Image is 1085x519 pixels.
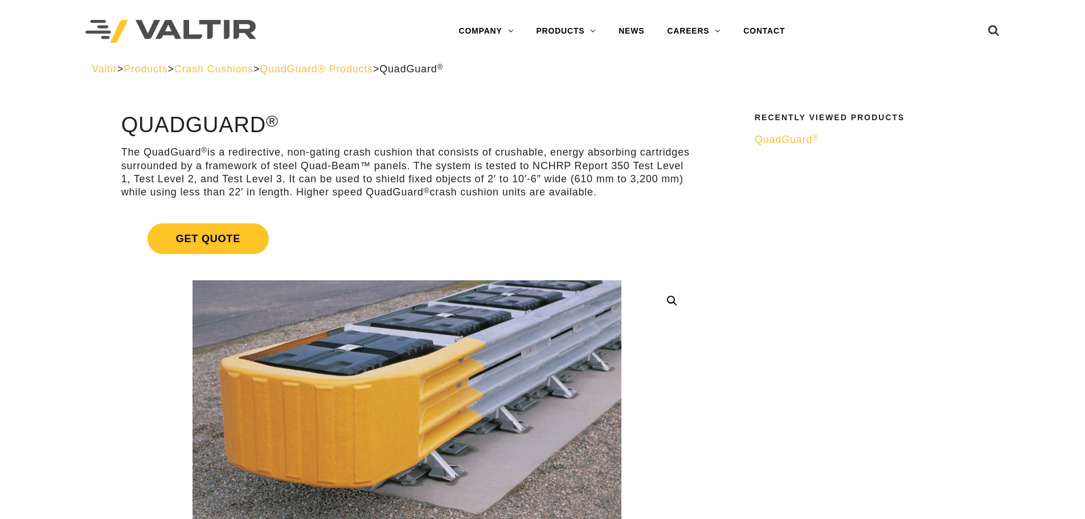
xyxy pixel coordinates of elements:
h2: Recently Viewed Products [755,113,986,122]
a: CAREERS [656,20,732,43]
a: Valtir [92,63,117,75]
h1: QuadGuard [121,113,693,137]
span: QuadGuard [379,63,443,75]
p: The QuadGuard is a redirective, non-gating crash cushion that consists of crushable, energy absor... [121,146,693,199]
a: COMPANY [447,20,525,43]
a: CONTACT [732,20,796,43]
div: > > > > [92,63,993,76]
sup: ® [201,146,207,154]
a: Crash Cushions [174,63,253,75]
sup: ® [812,133,818,142]
sup: ® [266,112,279,130]
a: Products [124,63,167,75]
sup: ® [437,63,444,71]
sup: ® [424,186,430,195]
a: PRODUCTS [525,20,607,43]
span: Get Quote [148,223,269,254]
a: NEWS [607,20,656,43]
a: QuadGuard® [755,133,986,146]
a: QuadGuard® Products [260,63,373,75]
a: Get Quote [121,210,693,268]
span: QuadGuard [755,134,818,145]
img: Valtir [85,20,256,43]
